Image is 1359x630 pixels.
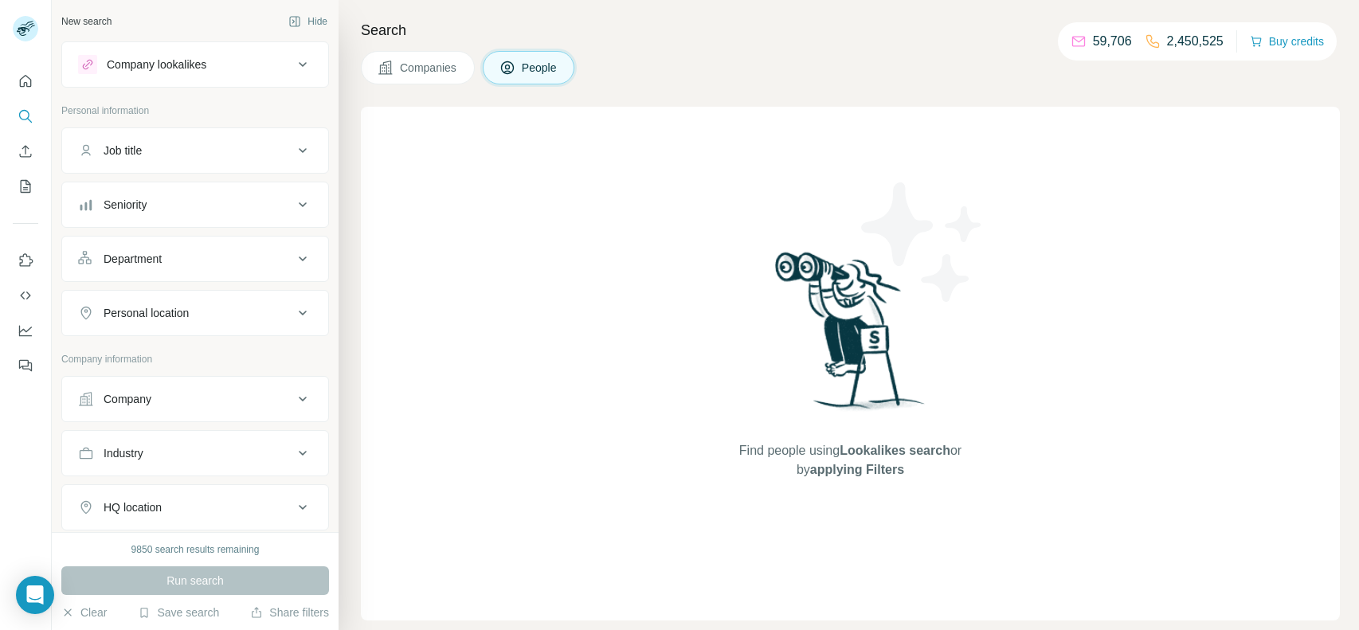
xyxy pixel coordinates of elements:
[522,60,558,76] span: People
[107,57,206,72] div: Company lookalikes
[840,444,950,457] span: Lookalikes search
[104,143,142,158] div: Job title
[13,316,38,345] button: Dashboard
[13,137,38,166] button: Enrich CSV
[361,19,1340,41] h4: Search
[1250,30,1324,53] button: Buy credits
[62,45,328,84] button: Company lookalikes
[810,463,904,476] span: applying Filters
[62,186,328,224] button: Seniority
[16,576,54,614] div: Open Intercom Messenger
[13,351,38,380] button: Feedback
[61,352,329,366] p: Company information
[13,67,38,96] button: Quick start
[13,246,38,275] button: Use Surfe on LinkedIn
[104,445,143,461] div: Industry
[62,240,328,278] button: Department
[250,605,329,620] button: Share filters
[723,441,977,479] span: Find people using or by
[400,60,458,76] span: Companies
[61,104,329,118] p: Personal information
[104,197,147,213] div: Seniority
[13,172,38,201] button: My lists
[768,248,934,425] img: Surfe Illustration - Woman searching with binoculars
[62,380,328,418] button: Company
[104,391,151,407] div: Company
[62,488,328,526] button: HQ location
[62,294,328,332] button: Personal location
[1093,32,1132,51] p: 59,706
[277,10,339,33] button: Hide
[61,14,112,29] div: New search
[131,542,260,557] div: 9850 search results remaining
[1167,32,1224,51] p: 2,450,525
[104,251,162,267] div: Department
[138,605,219,620] button: Save search
[104,499,162,515] div: HQ location
[104,305,189,321] div: Personal location
[62,434,328,472] button: Industry
[851,170,994,314] img: Surfe Illustration - Stars
[13,102,38,131] button: Search
[13,281,38,310] button: Use Surfe API
[61,605,107,620] button: Clear
[62,131,328,170] button: Job title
